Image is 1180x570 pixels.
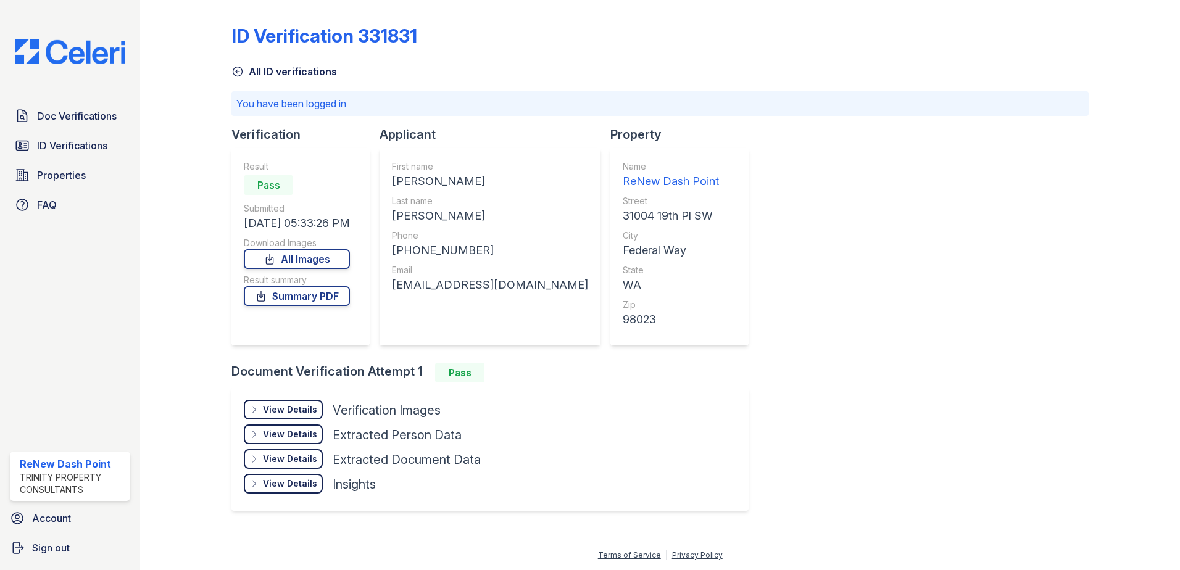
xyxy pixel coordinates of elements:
[32,540,70,555] span: Sign out
[244,249,350,269] a: All Images
[236,96,1084,111] p: You have been logged in
[244,160,350,173] div: Result
[392,207,588,225] div: [PERSON_NAME]
[231,363,758,382] div: Document Verification Attempt 1
[5,506,135,531] a: Account
[244,274,350,286] div: Result summary
[20,471,125,496] div: Trinity Property Consultants
[623,160,719,173] div: Name
[37,109,117,123] span: Doc Verifications
[37,197,57,212] span: FAQ
[623,264,719,276] div: State
[623,207,719,225] div: 31004 19th Pl SW
[392,276,588,294] div: [EMAIL_ADDRESS][DOMAIN_NAME]
[610,126,758,143] div: Property
[623,229,719,242] div: City
[392,160,588,173] div: First name
[333,451,481,468] div: Extracted Document Data
[333,426,462,444] div: Extracted Person Data
[665,550,668,560] div: |
[623,299,719,311] div: Zip
[333,402,441,419] div: Verification Images
[392,229,588,242] div: Phone
[244,237,350,249] div: Download Images
[623,195,719,207] div: Street
[10,133,130,158] a: ID Verifications
[623,311,719,328] div: 98023
[598,550,661,560] a: Terms of Service
[392,195,588,207] div: Last name
[10,104,130,128] a: Doc Verifications
[5,535,135,560] a: Sign out
[5,39,135,64] img: CE_Logo_Blue-a8612792a0a2168367f1c8372b55b34899dd931a85d93a1a3d3e32e68fde9ad4.png
[623,242,719,259] div: Federal Way
[10,192,130,217] a: FAQ
[672,550,723,560] a: Privacy Policy
[623,160,719,190] a: Name ReNew Dash Point
[244,175,293,195] div: Pass
[392,173,588,190] div: [PERSON_NAME]
[333,476,376,493] div: Insights
[10,163,130,188] a: Properties
[244,286,350,306] a: Summary PDF
[435,363,484,382] div: Pass
[392,264,588,276] div: Email
[263,453,317,465] div: View Details
[263,428,317,440] div: View Details
[263,477,317,490] div: View Details
[37,138,107,153] span: ID Verifications
[20,456,125,471] div: ReNew Dash Point
[231,25,417,47] div: ID Verification 331831
[263,403,317,416] div: View Details
[380,126,610,143] div: Applicant
[244,202,350,215] div: Submitted
[392,242,588,259] div: [PHONE_NUMBER]
[231,126,380,143] div: Verification
[231,64,337,79] a: All ID verifications
[623,173,719,190] div: ReNew Dash Point
[623,276,719,294] div: WA
[244,215,350,232] div: [DATE] 05:33:26 PM
[32,511,71,526] span: Account
[37,168,86,183] span: Properties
